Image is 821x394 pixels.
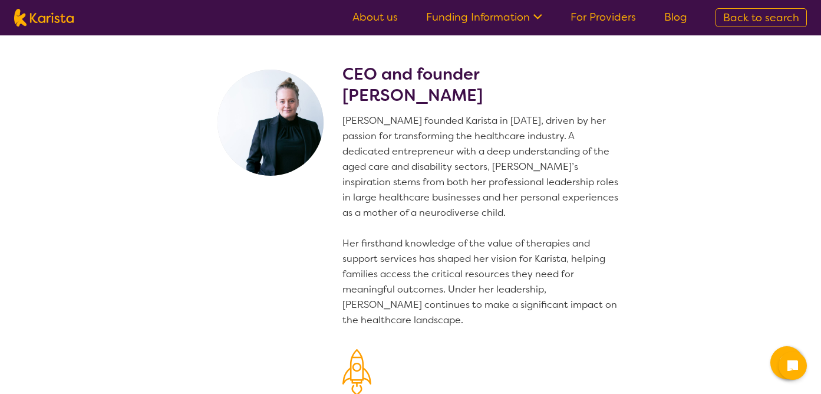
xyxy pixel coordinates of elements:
img: Karista logo [14,9,74,27]
a: For Providers [571,10,636,24]
a: Back to search [716,8,807,27]
button: Channel Menu [770,346,803,379]
p: [PERSON_NAME] founded Karista in [DATE], driven by her passion for transforming the healthcare in... [342,113,623,328]
span: Back to search [723,11,799,25]
a: About us [352,10,398,24]
a: Funding Information [426,10,542,24]
a: Blog [664,10,687,24]
h2: CEO and founder [PERSON_NAME] [342,64,623,106]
